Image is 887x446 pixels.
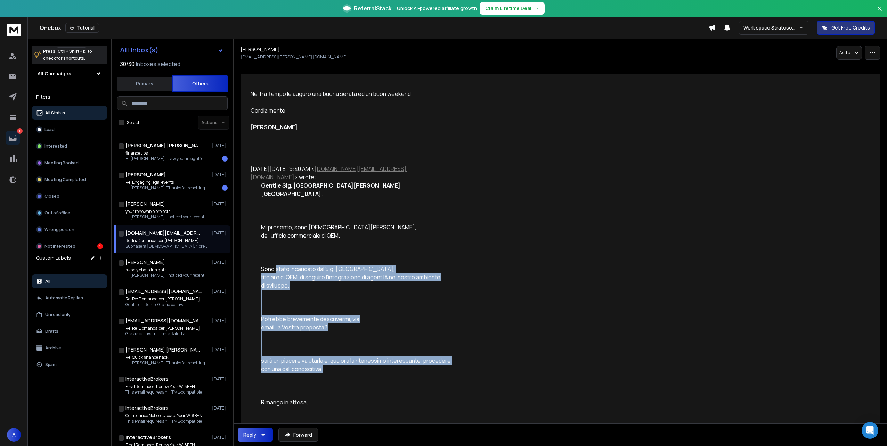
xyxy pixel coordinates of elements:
[212,259,228,265] p: [DATE]
[212,347,228,353] p: [DATE]
[32,274,107,288] button: All
[125,384,202,389] p: Final Reminder: Renew Your W-8BEN
[125,180,209,185] p: Re: Engaging legal events
[238,428,273,442] button: Reply
[44,127,55,132] p: Lead
[45,329,58,334] p: Drafts
[743,24,798,31] p: Work space Stratosoftware
[251,123,298,131] strong: [PERSON_NAME]
[17,128,23,134] p: 1
[32,358,107,372] button: Spam
[125,209,204,214] p: your renewable projects
[397,5,477,12] p: Unlock AI-powered affiliate growth
[241,46,280,53] h1: [PERSON_NAME]
[45,362,57,367] p: Spam
[212,376,228,382] p: [DATE]
[831,24,870,31] p: Get Free Credits
[45,110,65,116] p: All Status
[125,296,200,302] p: Re: Re: Domanda per [PERSON_NAME]
[32,123,107,137] button: Lead
[125,331,200,337] p: Grazie per avermi contattato. La
[43,48,92,62] p: Press to check for shortcuts.
[839,50,851,56] p: Add to
[125,317,202,324] h1: [EMAIL_ADDRESS][DOMAIN_NAME]
[125,375,169,382] h1: InteractiveBrokers
[125,302,200,307] p: Gentile mittente, Grazie per aver
[114,43,229,57] button: All Inbox(s)
[354,4,391,13] span: ReferralStack
[125,413,202,419] p: Compliance Notice: Update Your W-8BEN
[480,2,545,15] button: Claim Lifetime Deal→
[222,185,228,191] div: 1
[97,243,103,249] div: 1
[32,173,107,187] button: Meeting Completed
[125,405,169,412] h1: InteractiveBrokers
[125,150,205,156] p: finance tips
[32,291,107,305] button: Automatic Replies
[44,177,86,182] p: Meeting Completed
[120,47,158,53] h1: All Inbox(s)
[212,230,228,236] p: [DATE]
[125,355,209,360] p: Re: Quick finance hack
[32,308,107,322] button: Unread only
[251,165,454,181] div: [DATE][DATE] 9:40 AM < > wrote:
[7,428,21,442] button: A
[32,223,107,237] button: Wrong person
[817,21,875,35] button: Get Free Credits
[862,422,878,439] div: Open Intercom Messenger
[57,47,86,55] span: Ctrl + Shift + k
[212,172,228,177] p: [DATE]
[125,156,205,162] p: Hi [PERSON_NAME], I saw your insightful
[45,345,61,351] p: Archive
[125,142,202,149] h1: [PERSON_NAME] [PERSON_NAME]
[534,5,539,12] span: →
[45,312,71,317] p: Unread only
[125,360,209,366] p: Hi [PERSON_NAME], Thanks for reaching out!
[125,259,165,266] h1: [PERSON_NAME]
[32,156,107,170] button: Meeting Booked
[241,54,348,60] p: [EMAIL_ADDRESS][PERSON_NAME][DOMAIN_NAME]
[125,171,166,178] h1: [PERSON_NAME]
[125,200,165,207] h1: [PERSON_NAME]
[125,419,202,424] p: This email requires an HTML-compatible
[120,60,135,68] span: 30 / 30
[875,4,884,21] button: Close banner
[32,341,107,355] button: Archive
[278,428,318,442] button: Forward
[38,70,71,77] h1: All Campaigns
[125,185,209,191] p: Hi [PERSON_NAME], Thanks for reaching out!
[125,230,202,237] h1: [DOMAIN_NAME][EMAIL_ADDRESS][DOMAIN_NAME]
[65,23,99,33] button: Tutorial
[125,288,202,295] h1: [EMAIL_ADDRESS][DOMAIN_NAME]
[261,182,400,198] strong: Gentile Sig. [GEOGRAPHIC_DATA][PERSON_NAME][GEOGRAPHIC_DATA],
[125,214,204,220] p: Hi [PERSON_NAME], I noticed your recent
[212,201,228,207] p: [DATE]
[125,346,202,353] h1: [PERSON_NAME] [PERSON_NAME]
[172,75,228,92] button: Others
[117,76,172,91] button: Primary
[32,324,107,338] button: Drafts
[44,227,74,232] p: Wrong person
[45,279,50,284] p: All
[212,143,228,148] p: [DATE]
[44,243,75,249] p: Not Interested
[212,289,228,294] p: [DATE]
[125,238,209,243] p: Re: In: Domanda per [PERSON_NAME]
[125,389,202,395] p: This email requires an HTML-compatible
[125,243,209,249] p: Buonasera [DEMOGRAPHIC_DATA], riprendo ora la sua
[125,267,204,273] p: supply chain insights
[251,106,454,115] div: Cordialmente
[6,131,20,145] a: 1
[212,435,228,440] p: [DATE]
[44,210,70,216] p: Out of office
[251,165,407,181] a: [DOMAIN_NAME][EMAIL_ADDRESS][DOMAIN_NAME]
[36,255,71,262] h3: Custom Labels
[127,120,139,125] label: Select
[44,160,79,166] p: Meeting Booked
[222,156,228,162] div: 1
[125,434,171,441] h1: InteractiveBrokers
[125,325,200,331] p: Re: Re: Domanda per [PERSON_NAME]
[44,143,67,149] p: Interested
[136,60,180,68] h3: Inboxes selected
